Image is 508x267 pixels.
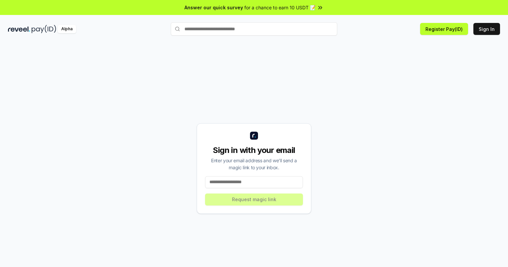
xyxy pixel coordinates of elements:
span: Answer our quick survey [184,4,243,11]
img: reveel_dark [8,25,30,33]
img: pay_id [32,25,56,33]
button: Register Pay(ID) [420,23,468,35]
div: Enter your email address and we’ll send a magic link to your inbox. [205,157,303,171]
div: Sign in with your email [205,145,303,156]
span: for a chance to earn 10 USDT 📝 [244,4,316,11]
img: logo_small [250,132,258,140]
div: Alpha [58,25,76,33]
button: Sign In [473,23,500,35]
